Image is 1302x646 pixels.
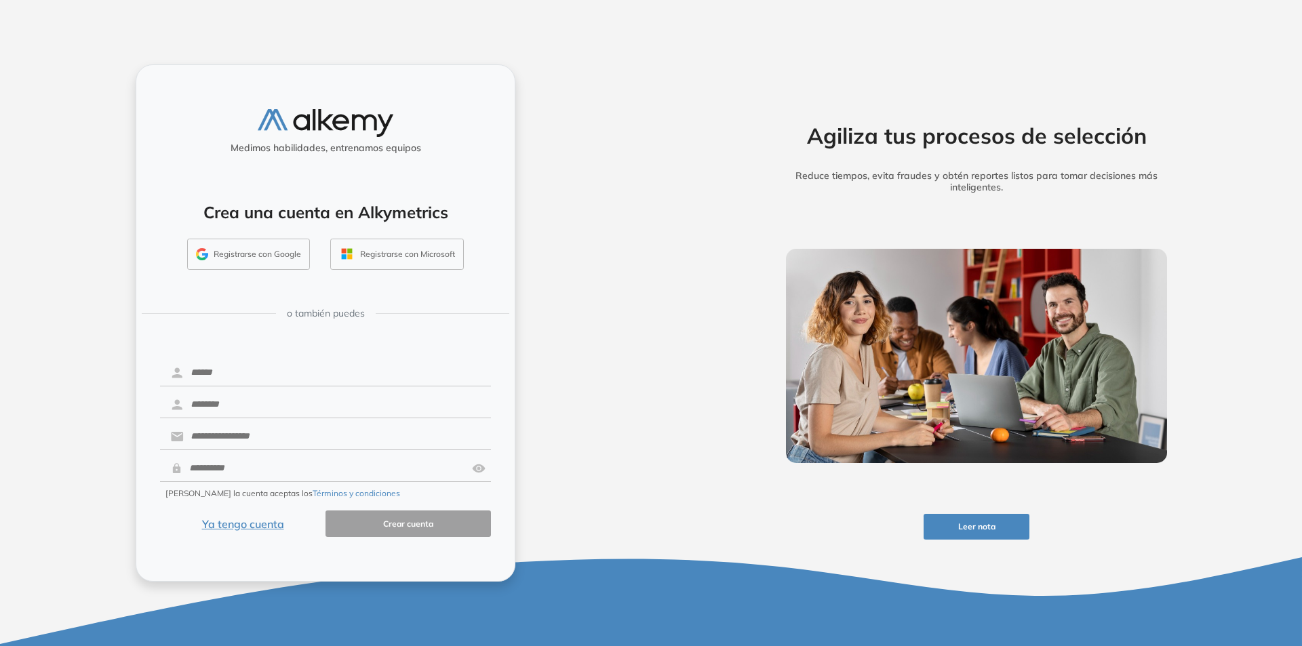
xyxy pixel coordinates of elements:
[786,249,1167,463] img: img-more-info
[325,510,491,537] button: Crear cuenta
[765,123,1188,148] h2: Agiliza tus procesos de selección
[154,203,497,222] h4: Crea una cuenta en Alkymetrics
[313,487,400,500] button: Términos y condiciones
[330,239,464,270] button: Registrarse con Microsoft
[165,487,400,500] span: [PERSON_NAME] la cuenta aceptas los
[287,306,365,321] span: o también puedes
[258,109,393,137] img: logo-alkemy
[196,248,208,260] img: GMAIL_ICON
[765,170,1188,193] h5: Reduce tiempos, evita fraudes y obtén reportes listos para tomar decisiones más inteligentes.
[924,514,1029,540] button: Leer nota
[339,246,355,262] img: OUTLOOK_ICON
[142,142,509,154] h5: Medimos habilidades, entrenamos equipos
[160,510,325,537] button: Ya tengo cuenta
[472,456,486,481] img: asd
[187,239,310,270] button: Registrarse con Google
